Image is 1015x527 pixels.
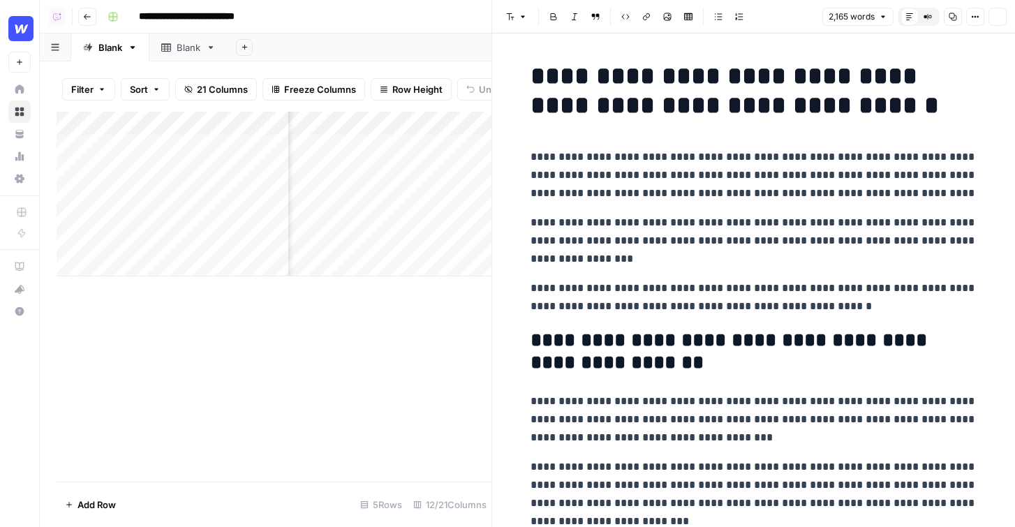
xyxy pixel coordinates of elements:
span: Add Row [77,498,116,512]
div: 5 Rows [355,493,408,516]
a: Blank [149,34,228,61]
a: AirOps Academy [8,255,31,278]
div: What's new? [9,279,30,299]
span: Row Height [392,82,443,96]
button: Undo [457,78,512,101]
span: 2,165 words [829,10,875,23]
span: Filter [71,82,94,96]
span: Freeze Columns [284,82,356,96]
button: Filter [62,78,115,101]
button: Help + Support [8,300,31,322]
span: Sort [130,82,148,96]
div: Blank [177,40,200,54]
button: Add Row [57,493,124,516]
button: Workspace: Webflow [8,11,31,46]
button: Sort [121,78,170,101]
button: 21 Columns [175,78,257,101]
a: Browse [8,101,31,123]
span: 21 Columns [197,82,248,96]
img: Webflow Logo [8,16,34,41]
button: What's new? [8,278,31,300]
a: Blank [71,34,149,61]
button: Freeze Columns [262,78,365,101]
a: Home [8,78,31,101]
a: Settings [8,168,31,190]
div: 12/21 Columns [408,493,492,516]
span: Undo [479,82,503,96]
button: Row Height [371,78,452,101]
button: 2,165 words [822,8,894,26]
a: Usage [8,145,31,168]
a: Your Data [8,123,31,145]
div: Blank [98,40,122,54]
